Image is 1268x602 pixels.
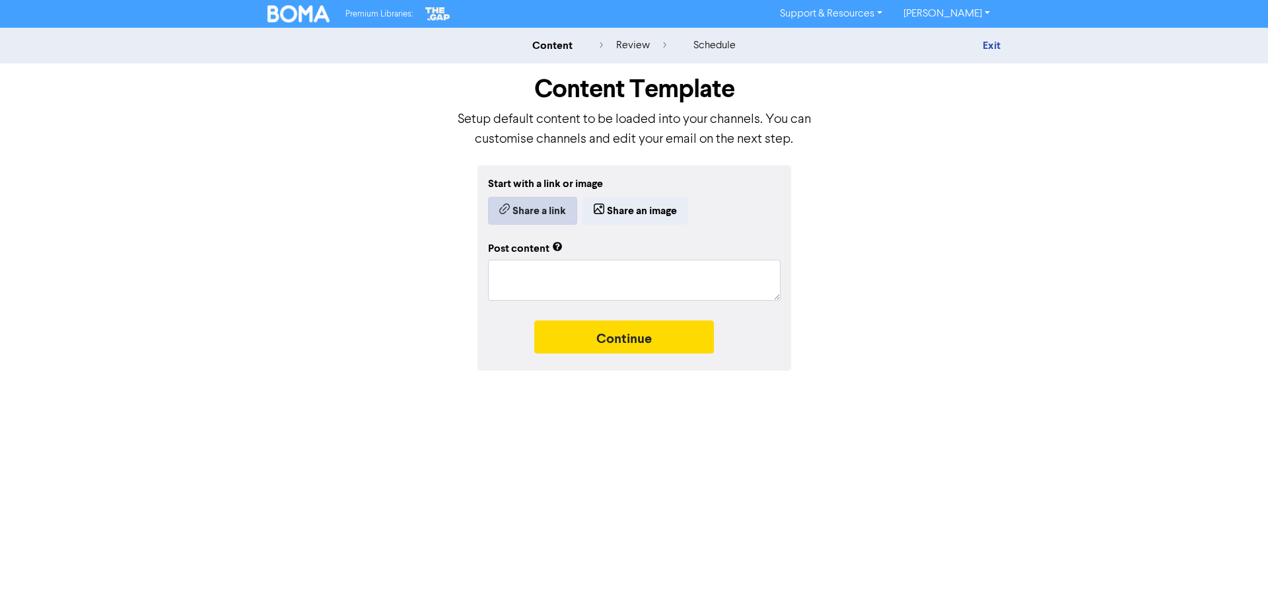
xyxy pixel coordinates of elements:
[423,5,452,22] img: The Gap
[534,320,714,354] button: Continue
[488,241,563,256] div: Post content
[532,38,573,54] div: content
[456,110,812,149] p: Setup default content to be loaded into your channels. You can customise channels and edit your e...
[582,197,688,225] button: Share an image
[893,3,1001,24] a: [PERSON_NAME]
[1202,539,1268,602] iframe: Chat Widget
[488,176,781,192] div: Start with a link or image
[693,38,736,54] div: schedule
[345,10,413,19] span: Premium Libraries:
[488,197,577,225] button: Share a link
[456,74,812,104] h1: Content Template
[267,5,330,22] img: BOMA Logo
[600,38,666,54] div: review
[769,3,893,24] a: Support & Resources
[983,39,1001,52] a: Exit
